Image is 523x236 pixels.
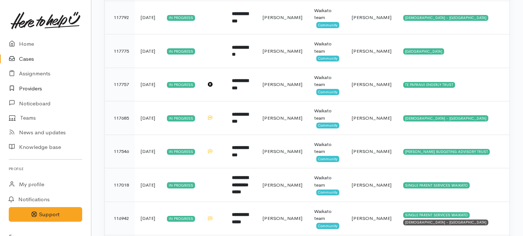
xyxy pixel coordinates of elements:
td: 116942 [105,202,135,235]
div: [DEMOGRAPHIC_DATA] - [GEOGRAPHIC_DATA] [403,220,488,225]
td: 117546 [105,135,135,168]
td: [DATE] [135,202,161,235]
span: Community [316,156,339,162]
td: [DATE] [135,168,161,202]
button: Support [9,207,82,222]
span: [PERSON_NAME] [352,81,392,87]
div: [DEMOGRAPHIC_DATA] - [GEOGRAPHIC_DATA] [403,115,488,121]
span: [PERSON_NAME] [352,115,392,121]
td: [DATE] [135,135,161,168]
div: Waikato team [314,174,340,188]
div: SINGLE PARENT SERVICES WAIKATO [403,212,470,218]
span: [PERSON_NAME] [263,215,302,221]
td: 117792 [105,1,135,34]
span: [PERSON_NAME] [263,81,302,87]
div: [PERSON_NAME] BUDGETING ADVISORY TRUST [403,149,490,155]
td: [DATE] [135,101,161,135]
span: Community [316,56,339,61]
div: In progress [167,15,195,21]
div: Waikato team [314,208,340,222]
div: In progress [167,48,195,54]
div: Waikato team [314,74,340,88]
span: [PERSON_NAME] [263,182,302,188]
span: Community [316,22,339,28]
td: 117775 [105,34,135,68]
div: [GEOGRAPHIC_DATA] [403,48,444,54]
span: [PERSON_NAME] [352,182,392,188]
div: Waikato team [314,141,340,155]
span: [PERSON_NAME] [263,148,302,154]
span: [PERSON_NAME] [352,148,392,154]
div: In progress [167,115,195,121]
h6: Profile [9,164,82,174]
td: [DATE] [135,68,161,101]
span: Community [316,89,339,95]
span: [PERSON_NAME] [263,48,302,54]
div: In progress [167,82,195,88]
div: In progress [167,216,195,222]
td: [DATE] [135,34,161,68]
span: Community [316,123,339,128]
div: In progress [167,182,195,188]
td: 117018 [105,168,135,202]
td: 117685 [105,101,135,135]
div: In progress [167,149,195,155]
div: Waikato team [314,7,340,21]
span: [PERSON_NAME] [263,115,302,121]
span: [PERSON_NAME] [263,14,302,20]
div: Waikato team [314,107,340,121]
td: 117757 [105,68,135,101]
div: [DEMOGRAPHIC_DATA] - [GEOGRAPHIC_DATA] [403,15,488,21]
td: [DATE] [135,1,161,34]
span: [PERSON_NAME] [352,14,392,20]
span: [PERSON_NAME] [352,48,392,54]
span: [PERSON_NAME] [352,215,392,221]
span: Community [316,223,339,229]
div: SINGLE PARENT SERVICES WAIKATO [403,182,470,188]
div: TE PAPANUI ENDERLY TRUST [403,82,455,88]
div: Waikato team [314,40,340,55]
span: Community [316,190,339,195]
